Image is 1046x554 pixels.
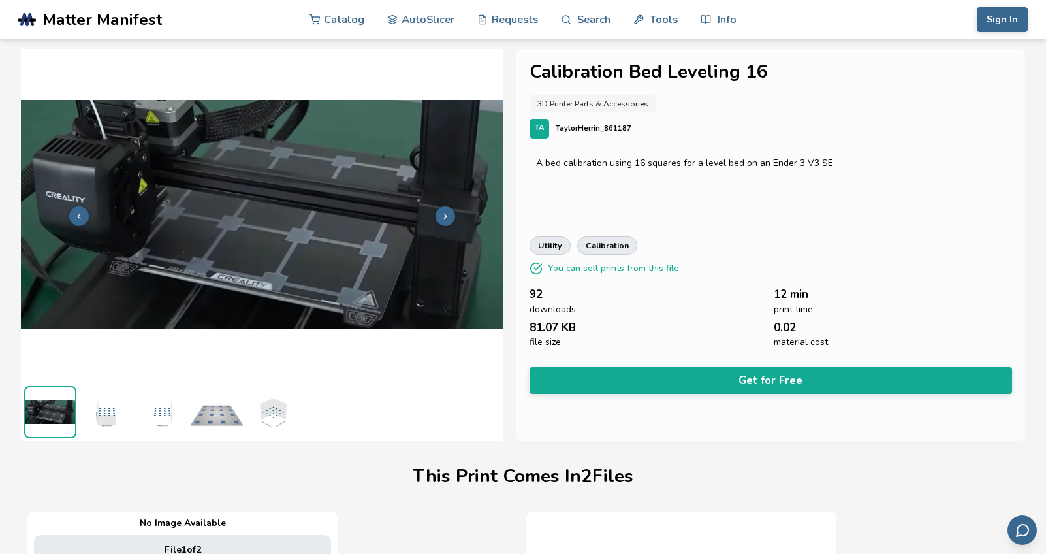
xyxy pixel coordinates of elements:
[42,10,162,29] span: Matter Manifest
[774,337,828,348] span: material cost
[548,261,679,275] p: You can sell prints from this file
[530,288,543,301] span: 92
[135,386,187,438] img: 1_3D_Dimensions
[80,386,132,438] img: 1_3D_Dimensions
[530,367,1012,394] button: Get for Free
[413,466,633,487] h1: This Print Comes In 2 File s
[34,518,331,529] div: No Image Available
[535,124,544,133] span: TA
[530,95,656,112] a: 3D Printer Parts & Accessories
[530,236,571,255] a: utility
[530,62,1012,82] h1: Calibration Bed Leveling 16
[191,386,243,438] img: 1_Print_Preview
[774,304,813,315] span: print time
[530,304,576,315] span: downloads
[530,321,576,334] span: 81.07 KB
[246,386,298,438] img: 1_3D_Dimensions
[774,321,796,334] span: 0.02
[1007,515,1037,545] button: Send feedback via email
[556,122,631,135] p: TaylorHerrin_861187
[530,337,561,348] span: file size
[774,288,808,301] span: 12 min
[536,158,1006,169] div: A bed calibration using 16 squares for a level bed on an Ender 3 V3 SE
[577,236,637,255] a: calibration
[977,7,1028,32] button: Sign In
